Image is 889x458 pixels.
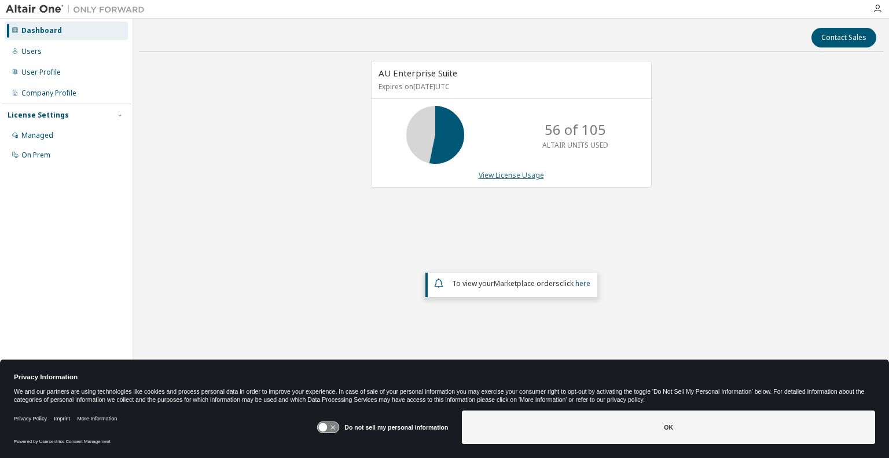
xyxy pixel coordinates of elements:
[8,111,69,120] div: License Settings
[21,47,42,56] div: Users
[452,279,590,288] span: To view your click
[21,26,62,35] div: Dashboard
[21,89,76,98] div: Company Profile
[6,3,150,15] img: Altair One
[479,170,544,180] a: View License Usage
[545,120,606,140] p: 56 of 105
[379,82,641,91] p: Expires on [DATE] UTC
[494,279,560,288] em: Marketplace orders
[542,140,608,150] p: ALTAIR UNITS USED
[575,279,590,288] a: here
[21,68,61,77] div: User Profile
[379,67,457,79] span: AU Enterprise Suite
[21,131,53,140] div: Managed
[811,28,876,47] button: Contact Sales
[21,151,50,160] div: On Prem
